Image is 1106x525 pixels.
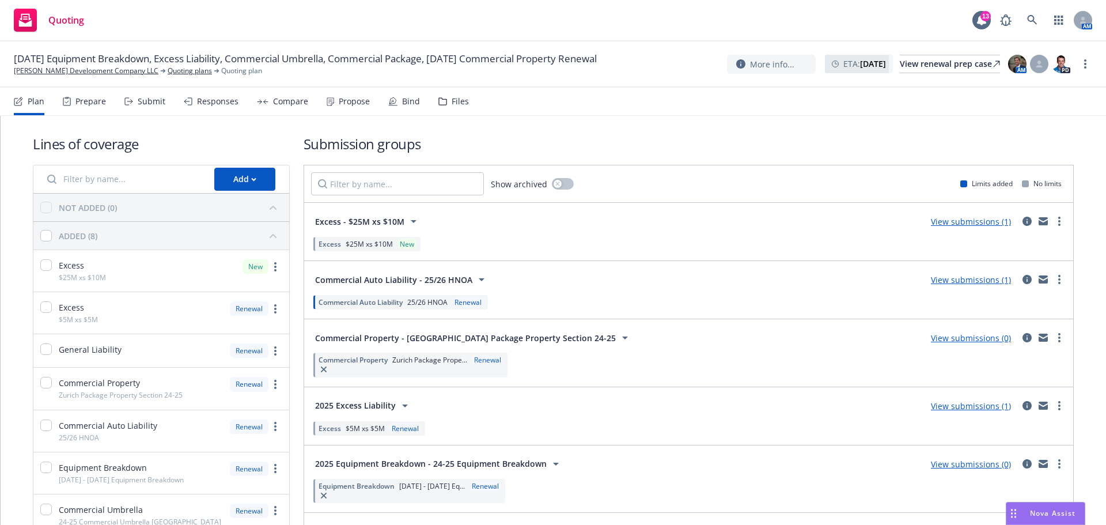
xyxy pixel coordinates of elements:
a: more [268,377,282,391]
div: Limits added [960,179,1013,188]
span: Equipment Breakdown [59,462,147,474]
span: [DATE] - [DATE] Eq... [399,481,465,491]
span: Commercial Umbrella [59,504,143,516]
input: Filter by name... [40,168,207,191]
span: Excess [59,259,84,271]
button: Commercial Auto Liability - 25/26 HNOA [311,268,493,291]
span: Show archived [491,178,547,190]
span: More info... [750,58,794,70]
a: View renewal prep case [900,55,1000,73]
a: Quoting [9,4,89,36]
button: 2025 Equipment Breakdown - 24-25 Equipment Breakdown [311,452,567,475]
div: Add [233,168,256,190]
div: Renewal [472,355,503,365]
div: Submit [138,97,165,106]
span: $5M xs $5M [346,424,385,433]
div: NOT ADDED (0) [59,202,117,214]
span: Quoting plan [221,66,262,76]
div: New [397,239,416,249]
h1: Lines of coverage [33,134,290,153]
div: No limits [1022,179,1062,188]
div: New [243,259,268,274]
a: mail [1036,399,1050,413]
span: Zurich Package Prope... [392,355,467,365]
span: $25M xs $10M [346,239,393,249]
div: Renewal [230,462,268,476]
div: Propose [339,97,370,106]
a: View submissions (1) [931,274,1011,285]
a: circleInformation [1020,399,1034,413]
a: Search [1021,9,1044,32]
div: Files [452,97,469,106]
span: Commercial Property - [GEOGRAPHIC_DATA] Package Property Section 24-25 [315,332,616,344]
a: [PERSON_NAME] Development Company LLC [14,66,158,76]
button: Commercial Property - [GEOGRAPHIC_DATA] Package Property Section 24-25 [311,326,636,349]
div: Bind [402,97,420,106]
a: more [268,260,282,274]
div: Renewal [230,504,268,518]
span: Excess [319,239,341,249]
button: More info... [727,55,816,74]
span: General Liability [59,343,122,356]
div: Prepare [75,97,106,106]
a: more [268,462,282,475]
span: Excess - $25M xs $10M [315,216,404,228]
button: NOT ADDED (0) [59,198,282,217]
div: Renewal [389,424,421,433]
span: 2025 Excess Liability [315,399,396,411]
div: Renewal [452,297,484,307]
span: Commercial Property [59,377,140,389]
a: mail [1036,273,1050,286]
div: Responses [197,97,238,106]
input: Filter by name... [311,172,484,195]
span: Excess [319,424,341,433]
a: mail [1036,214,1050,228]
span: ETA : [843,58,886,70]
span: Nova Assist [1030,508,1075,518]
div: Renewal [469,481,501,491]
div: 13 [980,11,991,21]
span: 25/26 HNOA [407,297,448,307]
div: Renewal [230,377,268,391]
div: Renewal [230,301,268,316]
img: photo [1052,55,1070,73]
div: Drag to move [1006,503,1021,524]
span: 2025 Equipment Breakdown - 24-25 Equipment Breakdown [315,458,547,470]
span: 25/26 HNOA [59,433,99,443]
img: photo [1008,55,1027,73]
a: circleInformation [1020,214,1034,228]
a: Report a Bug [994,9,1017,32]
a: more [268,420,282,433]
a: more [268,504,282,518]
div: Renewal [230,420,268,434]
a: Switch app [1047,9,1070,32]
a: more [1052,273,1066,286]
button: Add [214,168,275,191]
button: Excess - $25M xs $10M [311,210,425,233]
span: Commercial Auto Liability - 25/26 HNOA [315,274,472,286]
a: more [1052,457,1066,471]
span: [DATE] - [DATE] Equipment Breakdown [59,475,184,485]
a: more [268,302,282,316]
a: circleInformation [1020,273,1034,286]
button: 2025 Excess Liability [311,394,416,417]
span: [DATE] Equipment Breakdown, Excess Liability, Commercial Umbrella, Commercial Package, [DATE] Com... [14,52,597,66]
div: ADDED (8) [59,230,97,242]
a: mail [1036,457,1050,471]
a: more [268,344,282,358]
span: Zurich Package Property Section 24-25 [59,390,183,400]
button: Nova Assist [1006,502,1085,525]
a: more [1078,57,1092,71]
a: View submissions (1) [931,401,1011,411]
a: circleInformation [1020,457,1034,471]
span: Commercial Auto Liability [59,420,157,432]
span: Commercial Property [319,355,388,365]
span: Equipment Breakdown [319,481,395,491]
div: Renewal [230,343,268,358]
span: Excess [59,301,84,314]
button: ADDED (8) [59,226,282,245]
strong: [DATE] [860,58,886,69]
a: Quoting plans [168,66,212,76]
span: $25M xs $10M [59,273,106,282]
